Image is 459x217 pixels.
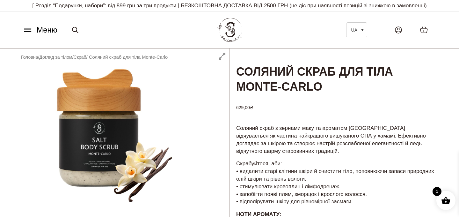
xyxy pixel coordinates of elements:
[21,54,168,61] nav: Breadcrumb
[37,24,57,36] span: Меню
[21,24,59,36] button: Меню
[351,27,357,33] span: UA
[21,55,38,60] a: Головна
[236,160,437,206] p: Скрабуйтеся, аби: • видалити старі клітини шкіри й очистити тіло, поповнюючи запаси природних олі...
[39,55,72,60] a: Догляд за тілом
[74,55,86,60] a: Скраб
[250,105,253,110] span: ₴
[236,105,253,110] bdi: 629,00
[346,22,367,37] a: UA
[217,18,242,42] img: BY SADOVSKIY
[433,187,441,196] span: 1
[423,28,425,34] span: 1
[230,49,443,95] h1: Соляний скраб для тіла Monte-Carlo
[236,124,437,155] p: Соляний скраб з зернами маку та ароматом [GEOGRAPHIC_DATA] відчувається як частина найкращого виш...
[413,20,434,40] a: 1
